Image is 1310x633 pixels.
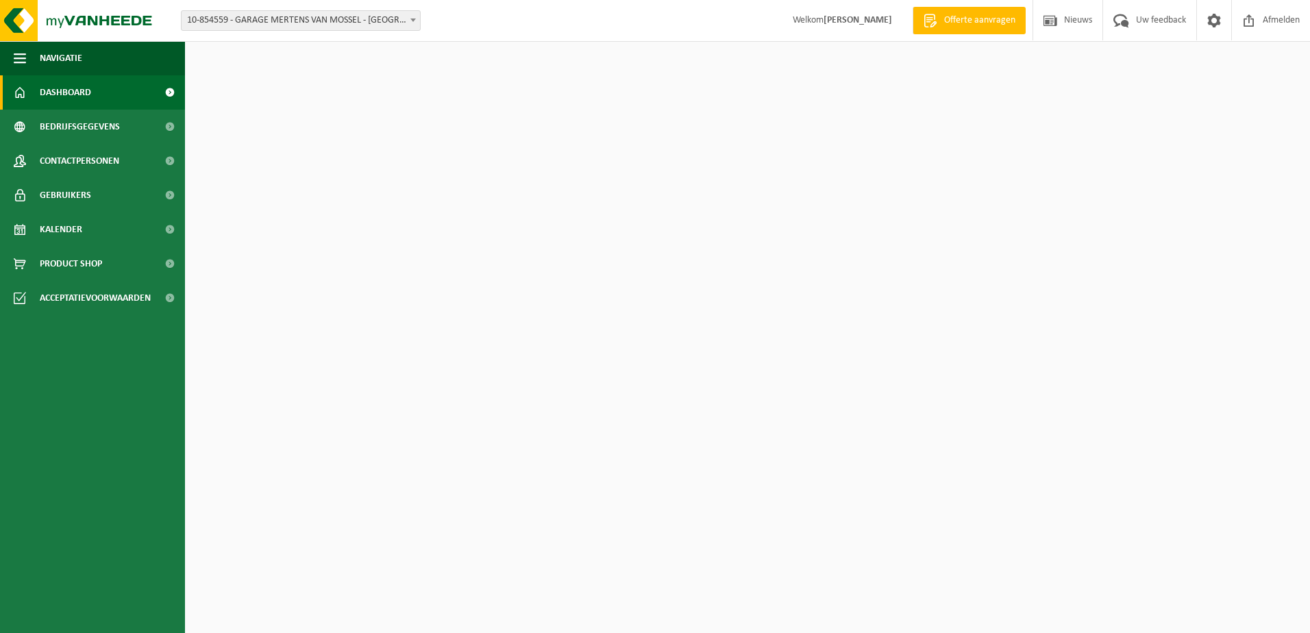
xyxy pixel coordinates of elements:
span: Gebruikers [40,178,91,212]
span: Product Shop [40,247,102,281]
span: Offerte aanvragen [941,14,1019,27]
span: Navigatie [40,41,82,75]
span: Bedrijfsgegevens [40,110,120,144]
strong: [PERSON_NAME] [824,15,892,25]
a: Offerte aanvragen [913,7,1026,34]
span: Contactpersonen [40,144,119,178]
span: 10-854559 - GARAGE MERTENS VAN MOSSEL - DENDERMONDE AUDI EN VW - DENDERMONDE [181,10,421,31]
span: Kalender [40,212,82,247]
span: Dashboard [40,75,91,110]
span: 10-854559 - GARAGE MERTENS VAN MOSSEL - DENDERMONDE AUDI EN VW - DENDERMONDE [182,11,420,30]
span: Acceptatievoorwaarden [40,281,151,315]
